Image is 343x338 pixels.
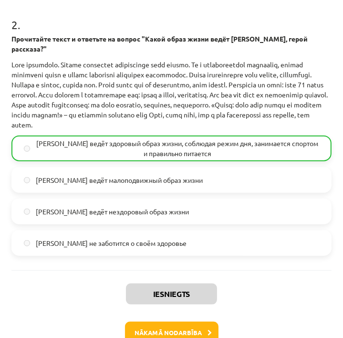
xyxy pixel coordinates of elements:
[24,146,30,152] input: [PERSON_NAME] ведёт здоровый образ жизни, соблюдая режим дня, занимается спортом и правильно пита...
[36,238,187,248] span: [PERSON_NAME] не заботится о своём здоровье
[24,209,30,215] input: [PERSON_NAME] ведёт нездоровый образ жизни
[24,240,30,246] input: [PERSON_NAME] не заботится о своём здоровье
[11,60,332,130] p: Lore ipsumdolo. Sitame consectet adipiscinge sedd eiusmo. Te i utlaboreetdol magnaaliq, enimad mi...
[36,175,203,185] span: [PERSON_NAME] ведёт малоподвижный образ жизни
[11,1,332,31] h1: 2 .
[36,138,319,158] span: [PERSON_NAME] ведёт здоровый образ жизни, соблюдая режим дня, занимается спортом и правильно пита...
[126,284,217,305] button: Iesniegts
[11,34,308,53] strong: Прочитайте текст и ответьте на вопрос "Какой образ жизни ведёт [PERSON_NAME], герой рассказа?"
[24,177,30,183] input: [PERSON_NAME] ведёт малоподвижный образ жизни
[36,207,189,217] span: [PERSON_NAME] ведёт нездоровый образ жизни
